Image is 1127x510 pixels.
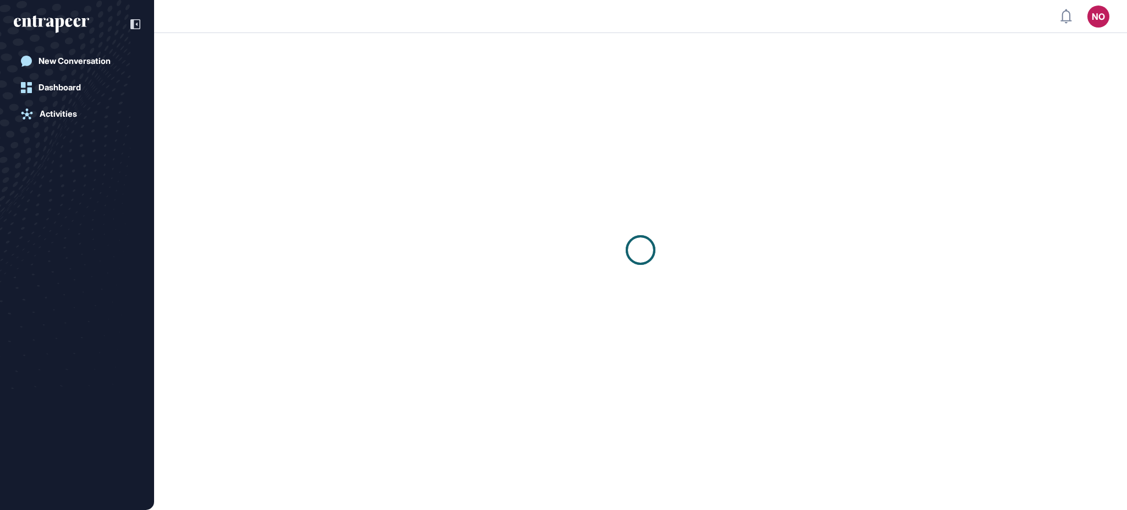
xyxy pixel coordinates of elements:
[39,56,111,66] div: New Conversation
[14,77,140,99] a: Dashboard
[14,15,89,33] div: entrapeer-logo
[14,103,140,125] a: Activities
[40,109,77,119] div: Activities
[14,50,140,72] a: New Conversation
[39,83,81,93] div: Dashboard
[1087,6,1109,28] button: NO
